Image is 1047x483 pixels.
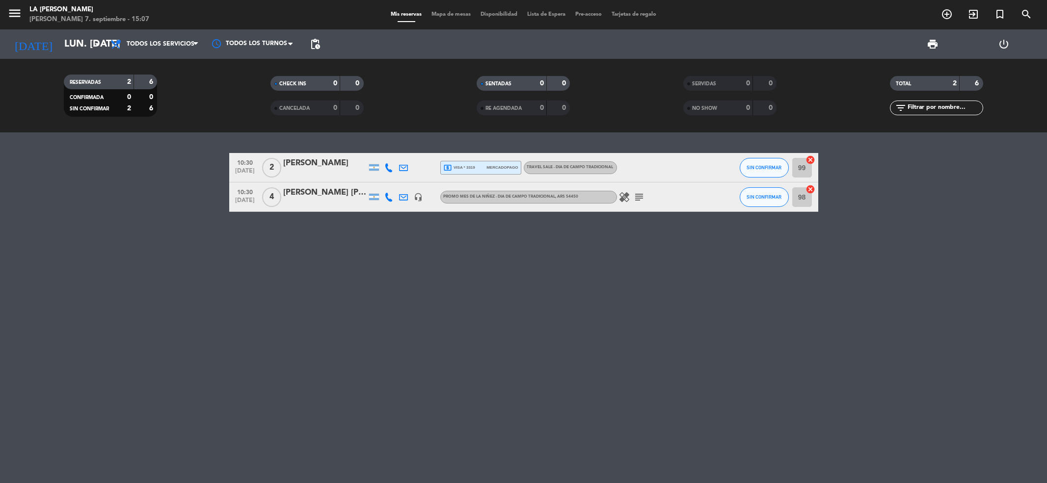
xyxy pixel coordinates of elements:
strong: 2 [127,105,131,112]
strong: 0 [769,104,775,111]
strong: 0 [333,80,337,87]
span: SIN CONFIRMAR [747,194,781,200]
span: 4 [262,187,281,207]
button: SIN CONFIRMAR [740,187,789,207]
span: Disponibilidad [476,12,522,17]
span: CONFIRMADA [70,95,104,100]
strong: 0 [540,80,544,87]
strong: 0 [746,80,750,87]
i: turned_in_not [994,8,1006,20]
span: Todos los servicios [127,41,194,48]
span: RESERVADAS [70,80,101,85]
strong: 0 [746,104,750,111]
i: search [1020,8,1032,20]
button: SIN CONFIRMAR [740,158,789,178]
span: 10:30 [233,156,257,168]
span: 10:30 [233,186,257,197]
i: menu [7,6,22,21]
span: CHECK INS [279,81,306,86]
strong: 0 [562,104,568,111]
span: TOTAL [896,81,911,86]
span: SIN CONFIRMAR [747,165,781,170]
div: [PERSON_NAME] [PERSON_NAME] [283,186,367,199]
i: cancel [805,155,815,165]
span: Mis reservas [386,12,427,17]
span: PROMO MES DE LA NIÑEZ - DIA DE CAMPO TRADICIONAL [443,195,578,199]
strong: 6 [149,78,155,85]
strong: 2 [127,78,131,85]
strong: 0 [562,80,568,87]
strong: 2 [953,80,957,87]
span: 2 [262,158,281,178]
strong: 0 [333,104,337,111]
i: subject [633,191,645,203]
span: [DATE] [233,168,257,179]
i: add_circle_outline [941,8,953,20]
div: [PERSON_NAME] 7. septiembre - 15:07 [29,15,149,25]
strong: 0 [355,80,361,87]
span: [DATE] [233,197,257,208]
span: Lista de Espera [522,12,570,17]
div: [PERSON_NAME] [283,157,367,170]
span: NO SHOW [692,106,717,111]
span: print [927,38,939,50]
span: RE AGENDADA [485,106,522,111]
i: local_atm [443,163,452,172]
i: cancel [805,184,815,194]
i: exit_to_app [967,8,979,20]
span: Tarjetas de regalo [607,12,661,17]
span: TRAVEL SALE - DIA DE CAMPO TRADICIONAL [527,165,613,169]
i: filter_list [895,102,907,114]
span: Pre-acceso [570,12,607,17]
span: SERVIDAS [692,81,716,86]
div: LA [PERSON_NAME] [29,5,149,15]
strong: 6 [975,80,981,87]
i: arrow_drop_down [91,38,103,50]
strong: 0 [149,94,155,101]
input: Filtrar por nombre... [907,102,983,113]
span: pending_actions [309,38,321,50]
span: SIN CONFIRMAR [70,106,109,111]
span: Mapa de mesas [427,12,476,17]
strong: 0 [127,94,131,101]
span: SENTADAS [485,81,511,86]
div: LOG OUT [968,29,1040,59]
span: , ARS 54450 [555,195,578,199]
i: [DATE] [7,33,59,55]
strong: 0 [540,104,544,111]
i: headset_mic [414,193,423,202]
strong: 0 [355,104,361,111]
i: healing [618,191,630,203]
span: CANCELADA [279,106,310,111]
span: mercadopago [486,164,518,171]
i: power_settings_new [998,38,1010,50]
strong: 6 [149,105,155,112]
strong: 0 [769,80,775,87]
span: visa * 3319 [443,163,475,172]
button: menu [7,6,22,24]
